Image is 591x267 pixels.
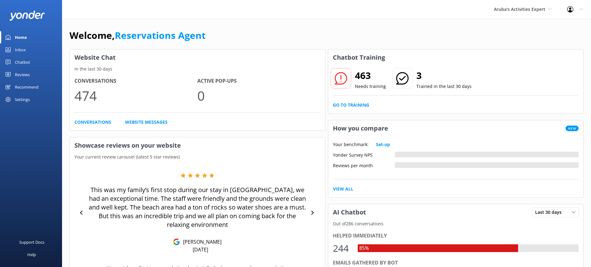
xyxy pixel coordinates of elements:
h3: Website Chat [70,49,325,66]
div: Settings [15,93,30,106]
p: This was my family’s first stop during our stay in [GEOGRAPHIC_DATA], we had an exceptional time.... [87,186,308,229]
a: Website Messages [125,119,168,126]
h1: Welcome, [69,28,206,43]
span: Aruba's Activities Expert [494,6,545,12]
a: Reservations Agent [115,29,206,42]
div: Recommend [15,81,38,93]
p: Out of 286 conversations [328,220,584,227]
h2: 463 [355,68,386,83]
p: [PERSON_NAME] [180,238,222,245]
div: Reviews [15,68,30,81]
div: Emails gathered by bot [333,259,579,267]
p: Your benchmark: [333,141,369,148]
div: Helped immediately [333,232,579,240]
h3: Chatbot Training [328,49,390,66]
h4: Active Pop-ups [197,77,320,85]
p: In the last 30 days [70,66,325,72]
span: Last 30 days [535,209,565,216]
h3: AI Chatbot [328,204,371,220]
a: View All [333,186,353,192]
div: Inbox [15,44,26,56]
h3: Showcase reviews on your website [70,137,325,154]
div: Help [27,248,36,261]
div: Chatbot [15,56,30,68]
div: Reviews per month [333,162,395,168]
h2: 3 [416,68,472,83]
div: 244 [333,241,351,256]
h3: How you compare [328,120,393,136]
p: Trained in the last 30 days [416,83,472,90]
div: Home [15,31,27,44]
a: Set-up [376,141,390,148]
p: 0 [197,85,320,106]
img: Google Reviews [173,238,180,245]
div: 85% [358,244,370,252]
h4: Conversations [74,77,197,85]
div: Support Docs [19,236,44,248]
div: Yonder Survey NPS [333,152,395,157]
p: 474 [74,85,197,106]
p: [DATE] [193,246,208,253]
a: Conversations [74,119,111,126]
a: Go to Training [333,102,369,108]
p: Your current review carousel (latest 5 star reviews) [70,154,325,160]
p: Needs training [355,83,386,90]
span: New [566,126,579,131]
img: yonder-white-logo.png [9,11,45,21]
